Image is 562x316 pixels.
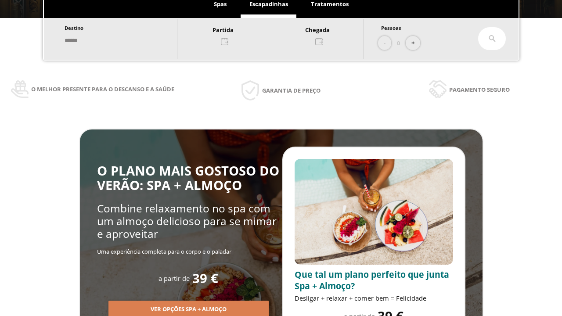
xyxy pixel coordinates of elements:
[151,305,227,314] span: Ver opções Spa + Almoço
[97,248,231,255] span: Uma experiência completa para o corpo e o paladar
[192,271,218,286] span: 39 €
[65,25,83,31] span: Destino
[97,201,277,241] span: Combine relaxamento no spa com um almoço delicioso para se mimar e aproveitar
[295,159,453,265] img: promo-sprunch.ElVl7oUD.webp
[397,38,400,48] span: 0
[31,84,174,94] span: O melhor presente para o descanso e a saúde
[295,294,426,302] span: Desligar + relaxar + comer bem = Felicidade
[262,86,321,95] span: Garantia de preço
[295,269,449,292] span: Que tal um plano perfeito que junta Spa + Almoço?
[381,25,401,31] span: Pessoas
[449,85,510,94] span: Pagamento seguro
[378,36,391,50] button: -
[406,36,420,50] button: +
[159,274,190,283] span: a partir de
[97,162,279,194] span: O PLANO MAIS GOSTOSO DO VERÃO: SPA + ALMOÇO
[108,305,269,313] a: Ver opções Spa + Almoço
